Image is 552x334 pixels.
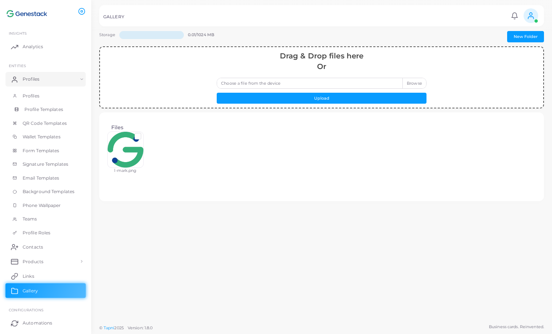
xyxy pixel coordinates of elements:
[23,175,59,181] span: Email Templates
[9,31,27,35] span: INSIGHTS
[5,116,86,130] a: QR Code Templates
[23,230,50,236] span: Profile Roles
[5,316,86,330] a: Automations
[9,64,26,68] span: ENTITIES
[23,288,38,294] span: Gallery
[5,239,86,254] a: Contacts
[128,325,153,330] span: Version: 1.8.0
[5,103,86,116] a: Profile Templates
[5,199,86,212] a: Phone Wallpaper
[23,202,61,209] span: Phone Wallpaper
[5,39,86,54] a: Analytics
[23,273,34,280] span: Links
[23,258,43,265] span: Products
[5,283,86,298] a: Gallery
[188,31,227,46] div: 0.01/1024 MB
[5,254,86,269] a: Products
[217,93,426,104] button: Upload
[507,31,544,42] button: New Folder
[99,325,153,331] span: ©
[103,14,124,19] h5: GALLERY
[5,144,86,158] a: Form Templates
[104,325,115,330] a: Tapni
[23,93,39,99] span: Profiles
[23,134,61,140] span: Wallet Templates
[23,188,74,195] span: Background Templates
[489,324,544,330] span: Business cards. Reinvented.
[111,124,532,131] h4: Files
[23,147,59,154] span: Form Templates
[5,269,86,283] a: Links
[5,89,86,103] a: Profiles
[24,106,63,113] span: Profile Templates
[23,216,37,222] span: Teams
[107,168,144,174] div: l-mark.png
[5,157,86,171] a: Signature Templates
[99,31,115,46] div: Storage
[5,212,86,226] a: Teams
[5,72,86,87] a: Profiles
[23,43,43,50] span: Analytics
[23,161,68,168] span: Signature Templates
[5,185,86,199] a: Background Templates
[5,171,86,185] a: Email Templates
[217,61,426,72] div: Or
[23,320,52,326] span: Automations
[9,308,43,312] span: Configurations
[5,130,86,144] a: Wallet Templates
[5,226,86,240] a: Profile Roles
[23,76,39,82] span: Profiles
[23,120,67,127] span: QR Code Templates
[23,244,43,250] span: Contacts
[217,51,426,61] div: Drag & Drop files here
[114,325,123,331] span: 2025
[7,7,47,20] img: logo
